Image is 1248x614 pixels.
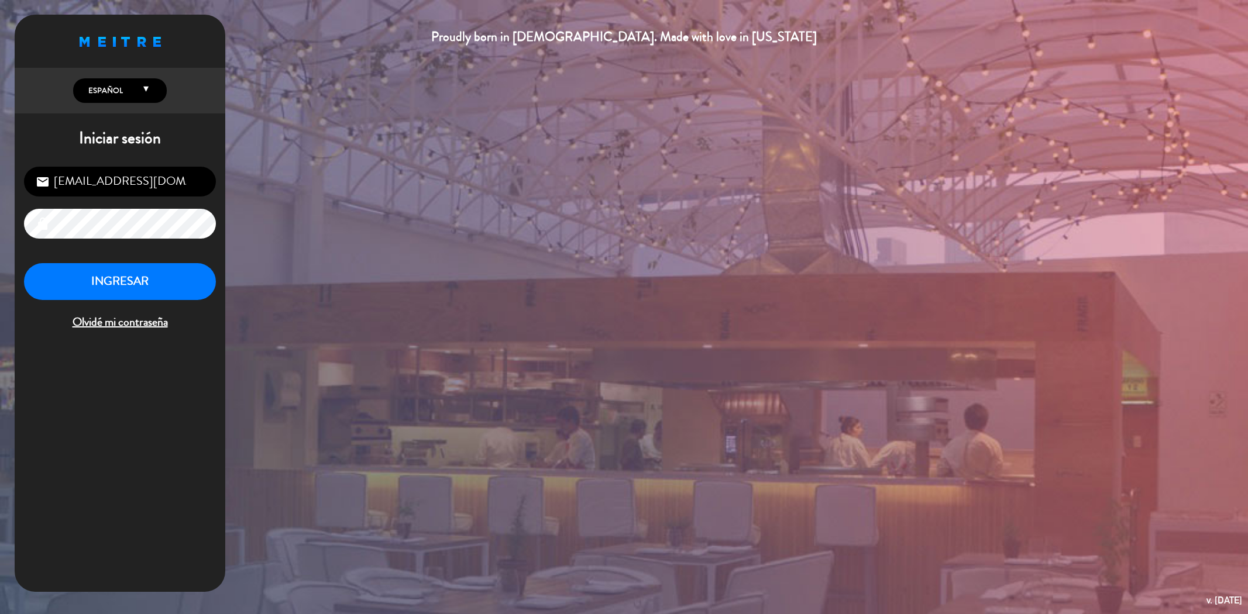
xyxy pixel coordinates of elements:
[1206,592,1242,608] div: v. [DATE]
[36,217,50,231] i: lock
[36,175,50,189] i: email
[15,129,225,149] h1: Iniciar sesión
[24,313,216,332] span: Olvidé mi contraseña
[24,167,216,196] input: Correo Electrónico
[24,263,216,300] button: INGRESAR
[85,85,123,96] span: Español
